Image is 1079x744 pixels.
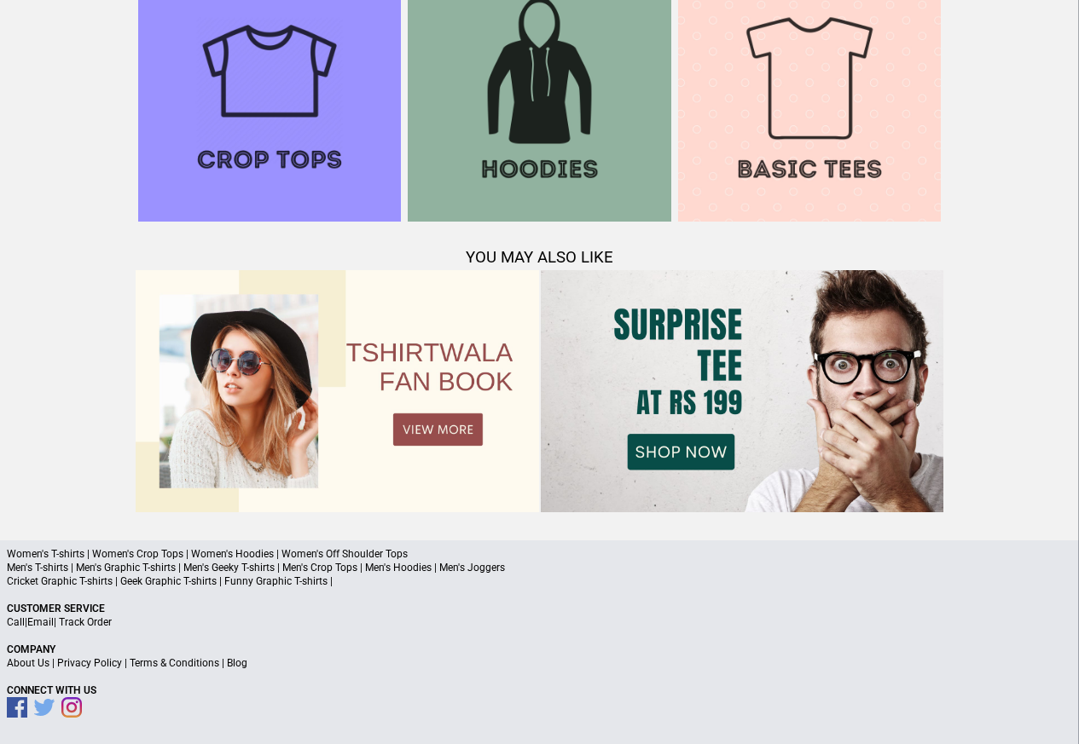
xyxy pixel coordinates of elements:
[7,547,1072,561] p: Women's T-shirts | Women's Crop Tops | Women's Hoodies | Women's Off Shoulder Tops
[7,602,1072,615] p: Customer Service
[7,683,1072,697] p: Connect With Us
[57,657,122,669] a: Privacy Policy
[7,656,1072,670] p: | | |
[7,616,25,628] a: Call
[7,615,1072,629] p: | |
[227,657,247,669] a: Blog
[27,616,54,628] a: Email
[7,657,49,669] a: About Us
[7,643,1072,656] p: Company
[130,657,219,669] a: Terms & Conditions
[7,561,1072,574] p: Men's T-shirts | Men's Graphic T-shirts | Men's Geeky T-shirts | Men's Crop Tops | Men's Hoodies ...
[466,248,613,267] span: YOU MAY ALSO LIKE
[59,616,112,628] a: Track Order
[7,574,1072,588] p: Cricket Graphic T-shirts | Geek Graphic T-shirts | Funny Graphic T-shirts |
